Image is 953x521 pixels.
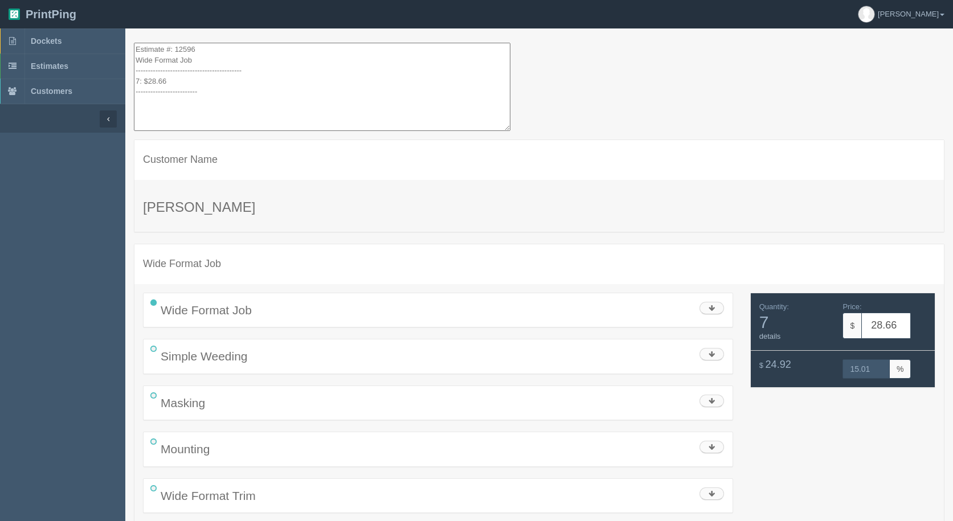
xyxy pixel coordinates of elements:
[759,361,763,370] span: $
[759,313,835,331] span: 7
[134,43,510,131] textarea: Estimate #: 12596 Wide Format Job ------------------------------------------- 7: $28.66 ---------...
[161,303,252,317] span: Wide Format Job
[858,6,874,22] img: avatar_default-7531ab5dedf162e01f1e0bb0964e6a185e93c5c22dfe317fb01d7f8cd2b1632c.jpg
[161,442,210,456] span: Mounting
[143,200,935,215] h3: [PERSON_NAME]
[161,489,256,502] span: Wide Format Trim
[9,9,20,20] img: logo-3e63b451c926e2ac314895c53de4908e5d424f24456219fb08d385ab2e579770.png
[766,359,791,370] span: 24.92
[890,359,911,379] span: %
[842,313,861,339] span: $
[759,332,781,341] a: details
[31,61,68,71] span: Estimates
[759,302,789,311] span: Quantity:
[842,302,861,311] span: Price:
[143,259,935,270] h4: Wide Format Job
[161,396,205,409] span: Masking
[143,154,935,166] h4: Customer Name
[161,350,248,363] span: Simple Weeding
[31,36,62,46] span: Dockets
[31,87,72,96] span: Customers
